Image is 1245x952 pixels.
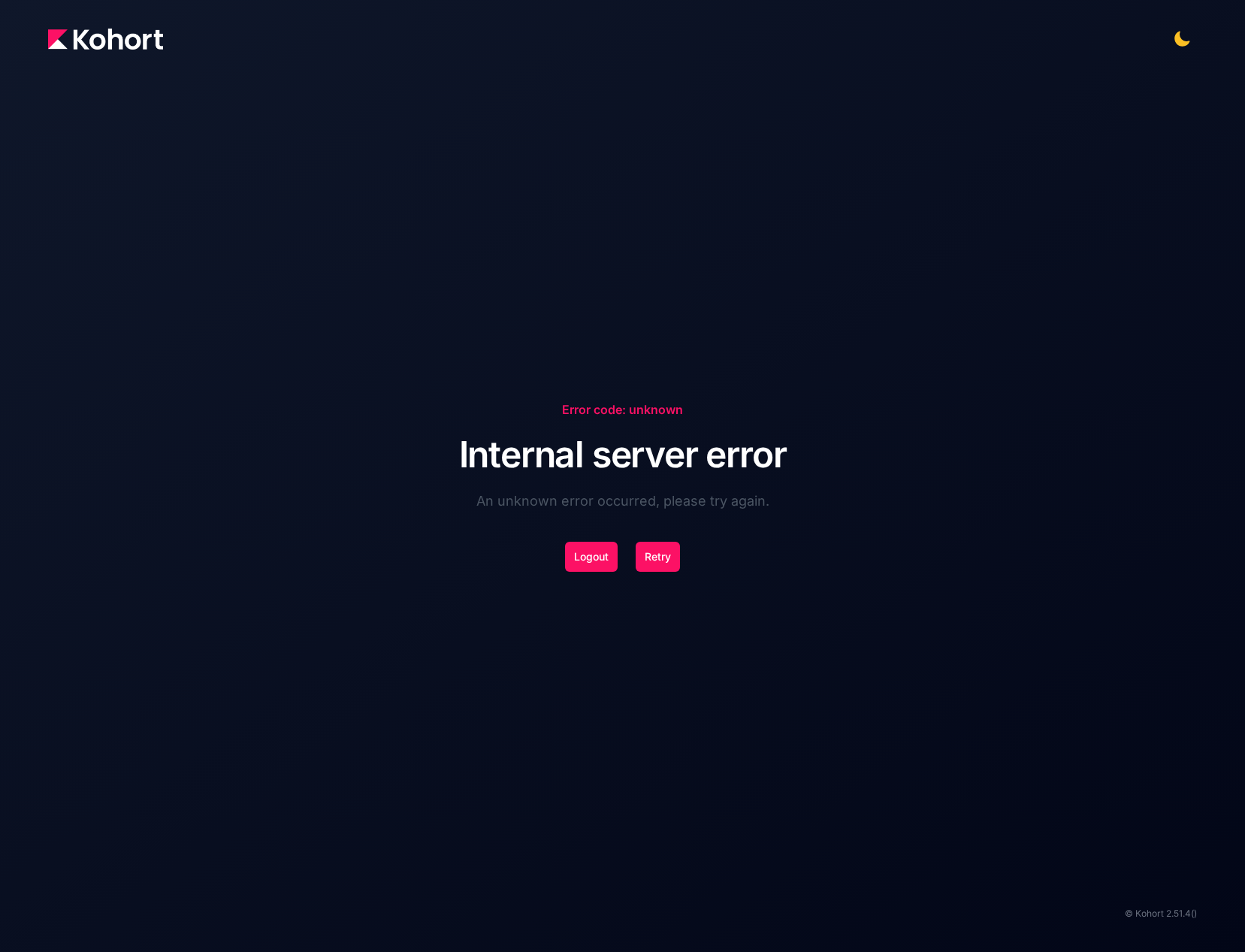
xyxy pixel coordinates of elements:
p: Error code: unknown [459,400,787,419]
span: () [1191,907,1197,920]
p: An unknown error occurred, please try again. [459,491,787,512]
span: © Kohort 2.51.4 [1125,907,1191,920]
img: Kohort logo [48,29,163,50]
button: Retry [636,542,680,572]
h1: Internal server error [459,437,787,473]
button: Logout [565,542,618,572]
